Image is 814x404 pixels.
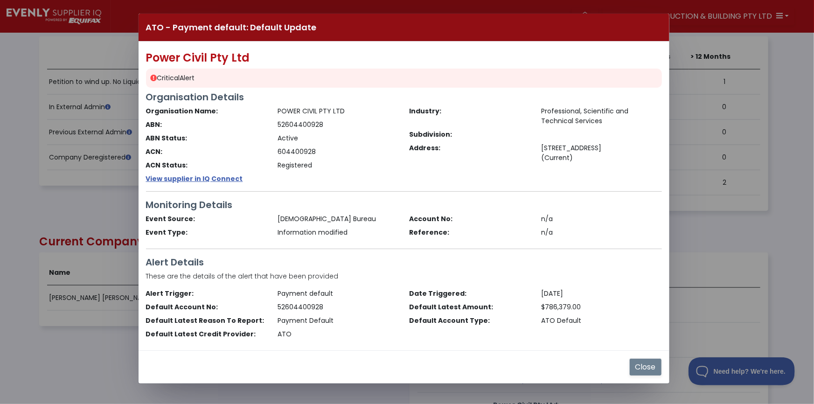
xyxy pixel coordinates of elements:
[404,130,536,139] div: Subdivision:
[404,214,536,224] div: Account No:
[272,147,404,157] div: 604400928
[140,228,272,237] div: Event Type:
[140,316,272,326] div: Default Latest Reason To Report:
[404,143,536,163] div: Address:
[272,228,404,237] div: Information modified
[146,272,662,281] p: These are the details of the alert that have been provided
[404,316,536,326] div: Default Account Type:
[140,120,272,130] div: ABN:
[140,147,272,157] div: ACN:
[146,69,662,88] div: Alert
[404,228,536,237] div: Reference:
[140,214,272,224] div: Event Source:
[404,106,536,126] div: Industry:
[146,21,317,34] h4: ATO - Payment default: Default Update
[536,214,668,224] div: n/a
[272,289,404,299] div: Payment default
[272,316,404,326] div: Payment Default
[272,214,404,224] div: [DEMOGRAPHIC_DATA] Bureau
[536,228,668,237] div: n/a
[272,133,404,143] div: Active
[146,199,662,210] h3: Monitoring Details
[536,143,668,163] div: [STREET_ADDRESS] (Current)
[272,329,404,339] div: ATO
[157,73,180,83] span: Critical
[140,106,272,116] div: Organisation Name:
[146,51,662,65] h2: Power Civil Pty Ltd
[272,160,404,170] div: Registered
[536,106,668,126] div: Professional, Scientific and Technical Services
[536,302,668,312] div: $786,379.00
[272,120,404,130] div: 52604400928
[404,289,536,299] div: Date Triggered:
[272,106,404,116] div: POWER CIVIL PTY LTD
[146,174,243,183] a: View supplier in IQ Connect
[140,302,272,312] div: Default Account No:
[629,358,662,376] button: Close
[140,133,272,143] div: ABN Status:
[140,329,272,339] div: Default Latest Credit Provider:
[146,257,662,268] h3: Alert Details
[140,160,272,170] div: ACN Status:
[140,289,272,299] div: Alert Trigger:
[272,302,404,312] div: 52604400928
[404,302,536,312] div: Default Latest Amount:
[536,316,668,326] div: ATO Default
[146,91,662,103] h3: Organisation Details
[536,289,668,299] div: [DATE]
